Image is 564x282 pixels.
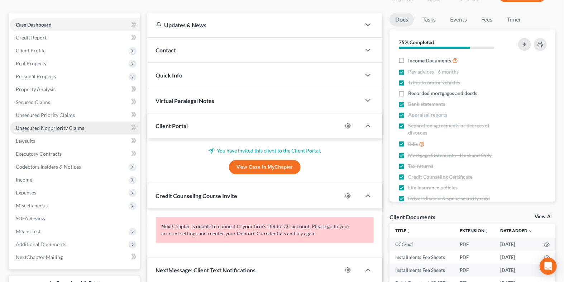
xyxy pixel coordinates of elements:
[16,177,32,183] span: Income
[406,229,411,233] i: unfold_more
[408,163,433,170] span: Tax returns
[454,238,494,251] td: PDF
[16,34,47,41] span: Credit Report
[10,18,140,31] a: Case Dashboard
[10,96,140,109] a: Secured Claims
[389,251,454,264] td: Installments Fee Sheets
[156,21,352,29] div: Updates & News
[540,258,557,275] div: Open Intercom Messenger
[16,189,36,196] span: Expenses
[475,13,498,27] a: Fees
[16,125,84,131] span: Unsecured Nonpriority Claims
[500,228,532,233] a: Date Added expand_more
[408,79,460,86] span: Titles to motor vehicles
[10,83,140,96] a: Property Analysis
[16,254,63,260] span: NextChapter Mailing
[16,112,75,118] span: Unsecured Priority Claims
[16,241,66,247] span: Additional Documents
[10,122,140,135] a: Unsecured Nonpriority Claims
[528,229,532,233] i: expand_more
[408,173,472,180] span: Credit Counseling Certificate
[389,238,454,251] td: CCC-pdf
[16,228,40,234] span: Means Test
[399,39,434,45] strong: 75% Completed
[16,215,46,221] span: SOFA Review
[389,213,435,221] div: Client Documents
[408,184,458,191] span: Life insurance policies
[16,151,62,157] span: Executory Contracts
[494,264,538,277] td: [DATE]
[156,192,238,199] span: Credit Counseling Course Invite
[156,97,215,104] span: Virtual Paralegal Notes
[501,13,527,27] a: Timer
[408,152,492,159] span: Mortgage Statements - Husband Only
[454,251,494,264] td: PDF
[494,251,538,264] td: [DATE]
[10,212,140,225] a: SOFA Review
[408,111,447,118] span: Appraisal reports
[16,22,52,28] span: Case Dashboard
[444,13,473,27] a: Events
[417,13,441,27] a: Tasks
[389,264,454,277] td: Installments Fee Sheets
[229,160,301,174] a: View Case in MyChapter
[10,251,140,264] a: NextChapter Mailing
[408,90,477,97] span: Recorded mortgages and deeds
[408,141,418,148] span: Bills
[395,228,411,233] a: Titleunfold_more
[156,147,374,154] p: You have invited this client to the Client Portal.
[156,217,374,243] p: NextChapter is unable to connect to your firm's DebtorCC account. Please go to your account setti...
[156,267,256,273] span: NextMessage: Client Text Notifications
[494,238,538,251] td: [DATE]
[408,68,459,75] span: Pay advices - 6 months
[408,100,445,108] span: Bank statements
[156,122,188,129] span: Client Portal
[408,57,451,64] span: Income Documents
[484,229,489,233] i: unfold_more
[16,86,56,92] span: Property Analysis
[389,13,414,27] a: Docs
[16,73,57,79] span: Personal Property
[16,164,81,170] span: Codebtors Insiders & Notices
[16,99,50,105] span: Secured Claims
[10,109,140,122] a: Unsecured Priority Claims
[535,214,553,219] a: View All
[460,228,489,233] a: Extensionunfold_more
[16,60,47,66] span: Real Property
[16,138,35,144] span: Lawsuits
[16,47,46,53] span: Client Profile
[408,195,490,202] span: Drivers license & social security card
[10,147,140,160] a: Executory Contracts
[156,72,183,79] span: Quick Info
[10,135,140,147] a: Lawsuits
[408,122,508,136] span: Separation agreements or decrees of divorces
[16,202,48,208] span: Miscellaneous
[156,47,176,53] span: Contact
[454,264,494,277] td: PDF
[10,31,140,44] a: Credit Report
